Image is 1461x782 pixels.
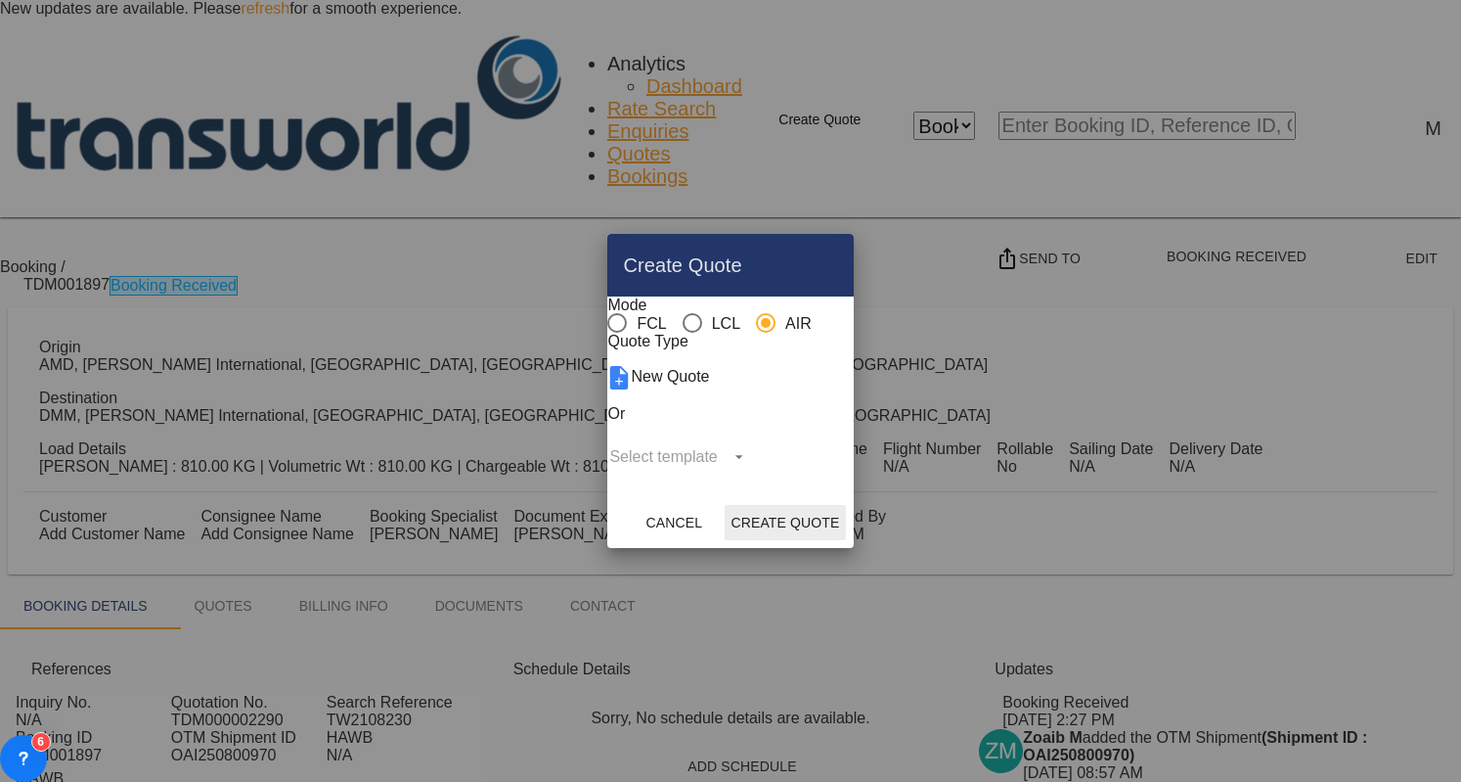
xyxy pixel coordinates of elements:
button: Close dialog [822,246,844,285]
button: Cancel [631,505,717,540]
md-radio-button: LCL [683,314,740,333]
div: Or [607,405,625,423]
md-radio-button: FCL [607,314,666,333]
button: Create Quote [725,505,845,540]
p: New Quote [607,366,709,390]
md-dialog: Create QuoteModeFCL LCLAIR ... [607,234,853,548]
div: Quote Type [607,333,709,350]
div: New Quote [607,350,709,405]
md-icon: Close dialog [830,253,854,277]
md-select: Select template [607,442,750,472]
div: Mode [607,297,811,314]
div: Create Quote [623,254,816,277]
md-radio-button: AIR [756,314,812,333]
body: Editor, editor26 [20,20,445,40]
